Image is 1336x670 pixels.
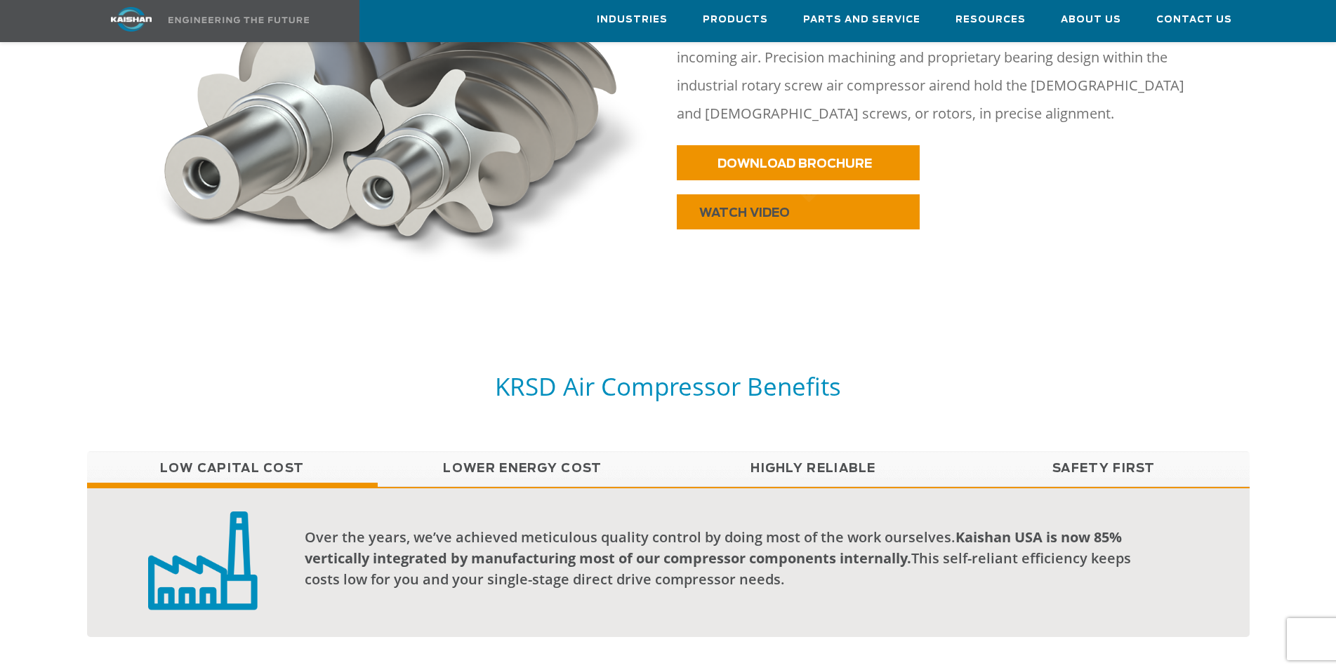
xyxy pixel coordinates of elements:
a: Industries [597,1,668,39]
a: About Us [1061,1,1121,39]
span: Industries [597,12,668,28]
span: Resources [955,12,1026,28]
a: Low Capital Cost [87,451,378,486]
img: Engineering the future [168,17,309,23]
a: Contact Us [1156,1,1232,39]
div: Low Capital Cost [87,487,1250,637]
span: Contact Us [1156,12,1232,28]
img: kaishan logo [79,7,184,32]
a: DOWNLOAD BROCHURE [677,145,920,180]
div: Over the years, we’ve achieved meticulous quality control by doing most of the work ourselves. Th... [305,527,1156,590]
a: Lower Energy Cost [378,451,668,486]
a: Parts and Service [803,1,920,39]
span: Products [703,12,768,28]
span: Parts and Service [803,12,920,28]
span: About Us [1061,12,1121,28]
a: Highly Reliable [668,451,959,486]
span: DOWNLOAD BROCHURE [717,158,872,170]
h5: KRSD Air Compressor Benefits [87,370,1250,402]
a: Safety First [959,451,1250,486]
a: Products [703,1,768,39]
a: WATCH VIDEO [677,194,920,229]
img: low capital investment badge [148,509,258,610]
a: Resources [955,1,1026,39]
span: WATCH VIDEO [699,207,790,219]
